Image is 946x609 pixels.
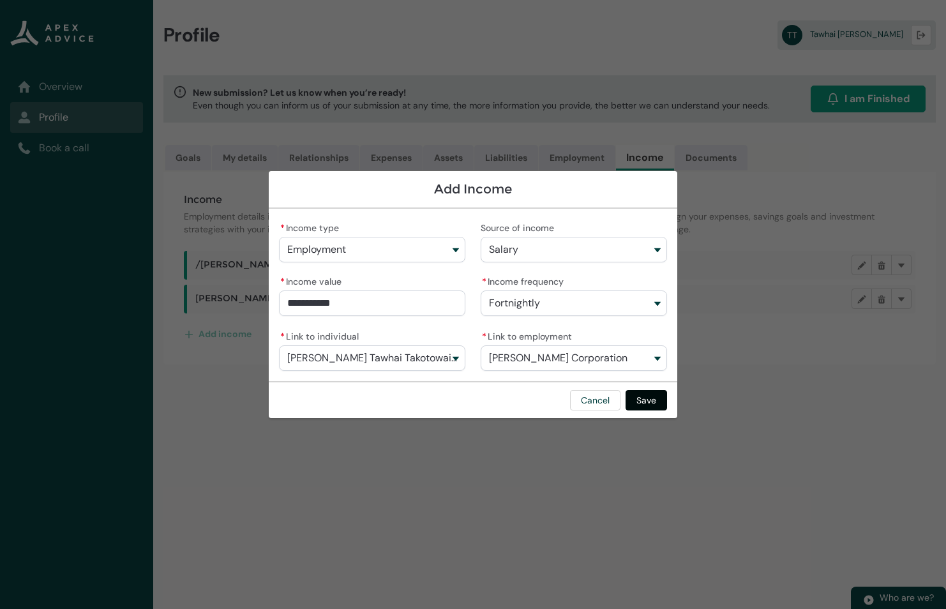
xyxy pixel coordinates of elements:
[280,222,285,234] abbr: required
[279,219,344,234] label: Income type
[280,276,285,287] abbr: required
[482,276,486,287] abbr: required
[279,181,667,197] h1: Add Income
[489,244,518,255] span: Salary
[489,297,540,309] span: Fortnightly
[626,390,667,410] button: Save
[279,327,364,343] label: Link to individual
[481,273,569,288] label: Income frequency
[279,237,465,262] button: Income type
[481,327,577,343] label: Link to employment
[481,237,667,262] button: Source of income
[279,273,347,288] label: Income value
[570,390,620,410] button: Cancel
[489,352,627,364] span: [PERSON_NAME] Corporation
[482,331,486,342] abbr: required
[481,219,559,234] label: Source of income
[481,345,667,371] button: Link to employment
[481,290,667,316] button: Income frequency
[279,345,465,371] button: Link to individual
[287,352,457,364] span: [PERSON_NAME] Tawhai Takotowai [PERSON_NAME]
[280,331,285,342] abbr: required
[287,244,346,255] span: Employment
